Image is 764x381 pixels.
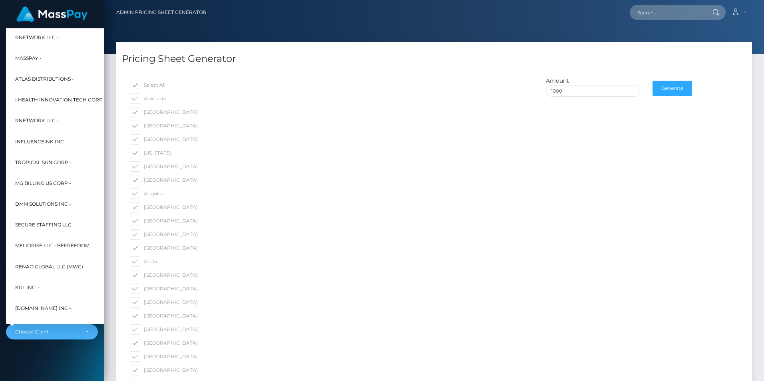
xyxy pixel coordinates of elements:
[15,95,106,105] span: I HEALTH INNOVATION TECH CORP -
[130,243,198,253] label: [GEOGRAPHIC_DATA]
[15,157,72,168] span: Tropical Sun Corp -
[130,93,166,104] label: Abkhazia
[16,6,88,22] img: MassPay Logo
[130,284,198,294] label: [GEOGRAPHIC_DATA]
[15,137,67,147] span: InfluenceInk Inc -
[15,178,71,189] span: MG Billing US Corp -
[130,161,198,172] label: [GEOGRAPHIC_DATA]
[15,220,75,230] span: Secure Staffing LLC -
[15,53,42,63] span: MassPay -
[15,329,80,335] div: Choose Client
[15,303,71,314] span: [DOMAIN_NAME] INC -
[130,229,198,240] label: [GEOGRAPHIC_DATA]
[630,5,705,20] input: Search...
[130,270,198,280] label: [GEOGRAPHIC_DATA]
[130,121,198,131] label: [GEOGRAPHIC_DATA]
[546,85,640,97] input: $
[122,52,746,66] h4: Pricing Sheet Generator
[130,216,198,226] label: [GEOGRAPHIC_DATA]
[15,282,40,293] span: Kul Inc. -
[130,256,159,267] label: Aruba
[653,81,692,96] button: Generate
[130,134,198,145] label: [GEOGRAPHIC_DATA]
[130,202,198,212] label: [GEOGRAPHIC_DATA]
[130,148,171,158] label: [US_STATE]
[15,262,86,272] span: Renao Global LLC (MWC) -
[15,32,59,43] span: RNetwork LLC -
[15,74,74,84] span: Atlas Distributions -
[15,199,71,209] span: DMM Solutions Inc -
[116,4,207,21] a: Admin Pricing Sheet Generator
[130,80,165,90] label: Select All
[130,351,198,362] label: [GEOGRAPHIC_DATA]
[6,324,98,339] button: Choose Client
[15,240,90,251] span: Meliorise LLC - BEfreedom
[130,338,198,348] label: [GEOGRAPHIC_DATA]
[130,311,198,321] label: [GEOGRAPHIC_DATA]
[130,175,198,185] label: [GEOGRAPHIC_DATA]
[130,365,198,375] label: [GEOGRAPHIC_DATA]
[130,324,198,335] label: [GEOGRAPHIC_DATA]
[130,297,198,308] label: [GEOGRAPHIC_DATA]
[15,115,59,126] span: rNetwork LLC -
[130,107,198,117] label: [GEOGRAPHIC_DATA]
[130,189,163,199] label: Anguilla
